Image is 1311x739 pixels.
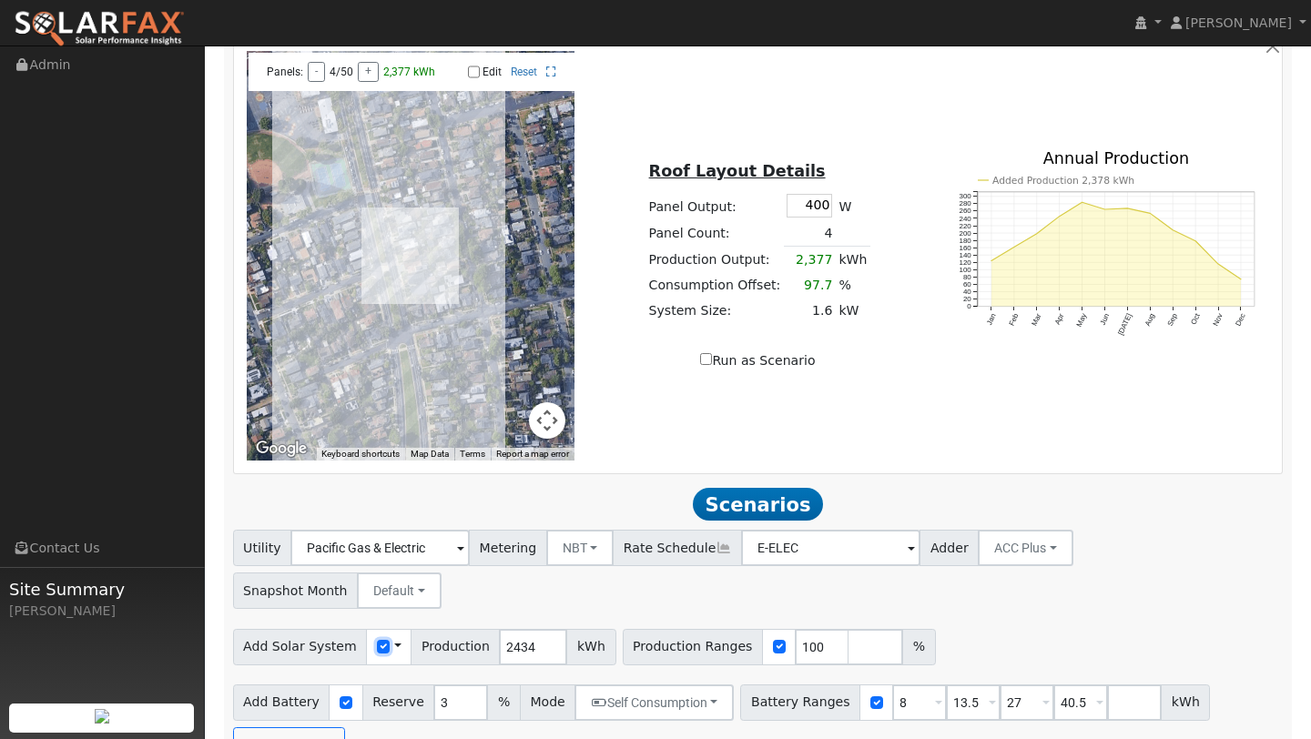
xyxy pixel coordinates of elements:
text: Sep [1166,312,1179,328]
span: Scenarios [693,488,823,521]
circle: onclick="" [1012,246,1015,248]
button: Default [357,572,442,609]
text: 20 [963,295,971,303]
circle: onclick="" [1103,208,1106,210]
text: 0 [967,302,971,310]
circle: onclick="" [1194,239,1197,242]
td: Consumption Offset: [645,272,784,298]
a: Full Screen [546,66,556,78]
input: Run as Scenario [700,353,712,365]
circle: onclick="" [1217,263,1220,266]
td: 1.6 [784,299,836,324]
text: Feb [1008,312,1021,328]
text: 40 [963,288,971,296]
span: Utility [233,530,292,566]
text: 100 [959,266,971,274]
text: Added Production 2,378 kWh [992,175,1134,187]
td: 97.7 [784,272,836,298]
button: + [358,62,379,82]
label: Run as Scenario [700,351,815,370]
span: Battery Ranges [740,684,860,721]
span: kWh [566,629,615,665]
div: [PERSON_NAME] [9,602,195,621]
text: Aug [1143,312,1156,328]
text: 140 [959,251,971,259]
td: W [836,191,870,220]
td: kWh [836,247,870,273]
span: [PERSON_NAME] [1185,15,1292,30]
button: ACC Plus [978,530,1073,566]
circle: onclick="" [1035,232,1038,235]
span: Mode [520,684,575,721]
span: kWh [1161,684,1210,721]
span: Add Battery [233,684,330,721]
span: Add Solar System [233,629,368,665]
span: Snapshot Month [233,572,359,609]
button: Self Consumption [574,684,734,721]
circle: onclick="" [1149,212,1152,215]
text: Jun [1099,312,1112,327]
text: Jan [985,312,998,327]
span: Production [411,629,500,665]
label: Edit [483,66,502,78]
button: - [308,62,325,82]
td: % [836,272,870,298]
td: kW [836,299,870,324]
td: Production Output: [645,247,784,273]
td: System Size: [645,299,784,324]
text: [DATE] [1117,312,1134,337]
text: Dec [1235,312,1247,328]
img: retrieve [95,709,109,724]
img: Google [251,437,311,461]
text: 120 [959,258,971,267]
span: Adder [920,530,979,566]
span: Panels: [267,66,303,78]
span: 4/50 [330,66,353,78]
span: Site Summary [9,577,195,602]
a: Terms (opens in new tab) [460,449,485,459]
td: Panel Output: [645,191,784,220]
text: 60 [963,280,971,289]
span: Rate Schedule [613,530,742,566]
text: Apr [1053,312,1066,326]
text: 240 [959,215,971,223]
td: 2,377 [784,247,836,273]
text: Annual Production [1043,149,1190,167]
text: 300 [959,192,971,200]
span: Production Ranges [623,629,763,665]
circle: onclick="" [1240,278,1243,280]
text: Mar [1031,312,1043,328]
text: 260 [959,208,971,216]
circle: onclick="" [1058,215,1061,218]
text: 160 [959,244,971,252]
circle: onclick="" [990,259,992,262]
circle: onclick="" [1126,207,1129,209]
a: Reset [511,66,537,78]
text: 280 [959,199,971,208]
circle: onclick="" [1172,228,1174,231]
span: Metering [469,530,547,566]
text: 180 [959,237,971,245]
text: 200 [959,229,971,238]
circle: onclick="" [1081,201,1083,204]
text: May [1075,312,1089,329]
a: Open this area in Google Maps (opens a new window) [251,437,311,461]
button: NBT [546,530,615,566]
td: 4 [784,220,836,247]
input: Select a Utility [290,530,470,566]
a: Report a map error [496,449,569,459]
text: 220 [959,222,971,230]
u: Roof Layout Details [649,162,826,180]
text: 80 [963,273,971,281]
span: 2,377 kWh [383,66,435,78]
input: Select a Rate Schedule [741,530,920,566]
button: Map camera controls [529,402,565,439]
td: Panel Count: [645,220,784,247]
text: Oct [1190,312,1203,327]
text: Nov [1212,312,1225,328]
img: SolarFax [14,10,185,48]
button: Map Data [411,448,449,461]
button: Keyboard shortcuts [321,448,400,461]
span: % [902,629,935,665]
span: Reserve [362,684,435,721]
